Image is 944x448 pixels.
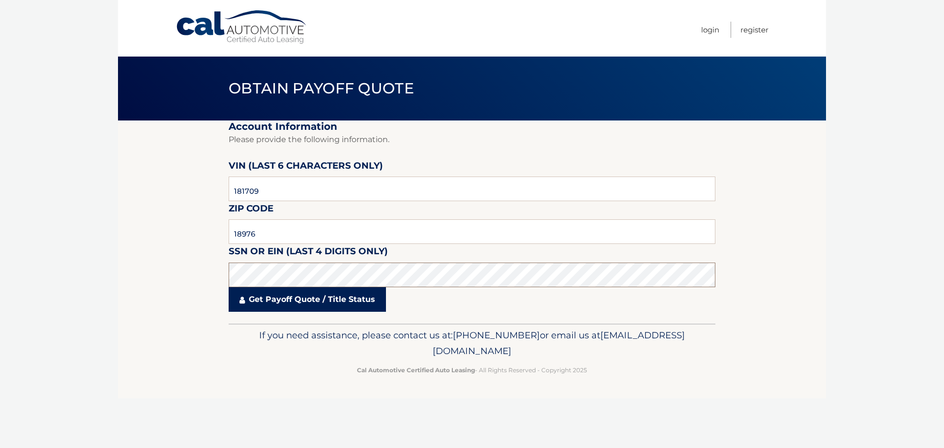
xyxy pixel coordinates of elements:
[229,158,383,177] label: VIN (last 6 characters only)
[235,365,709,375] p: - All Rights Reserved - Copyright 2025
[229,201,273,219] label: Zip Code
[357,366,475,374] strong: Cal Automotive Certified Auto Leasing
[229,287,386,312] a: Get Payoff Quote / Title Status
[740,22,768,38] a: Register
[229,120,715,133] h2: Account Information
[453,329,540,341] span: [PHONE_NUMBER]
[176,10,308,45] a: Cal Automotive
[229,79,414,97] span: Obtain Payoff Quote
[229,133,715,147] p: Please provide the following information.
[235,328,709,359] p: If you need assistance, please contact us at: or email us at
[229,244,388,262] label: SSN or EIN (last 4 digits only)
[701,22,719,38] a: Login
